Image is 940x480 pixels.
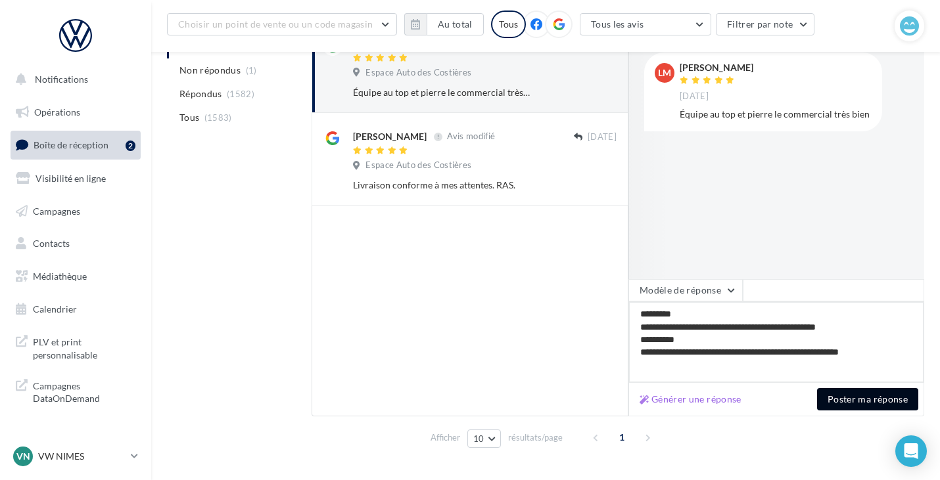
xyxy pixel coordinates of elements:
span: Répondus [179,87,222,100]
a: Visibilité en ligne [8,165,143,192]
span: Opérations [34,106,80,118]
span: Calendrier [33,303,77,315]
div: Tous [491,11,526,38]
span: Non répondus [179,64,241,77]
span: Notifications [35,74,88,85]
button: Notifications [8,66,138,93]
span: (1583) [204,112,232,123]
span: Tous les avis [591,18,644,30]
span: 1 [611,427,632,448]
span: Médiathèque [33,271,87,282]
span: Campagnes [33,205,80,216]
span: (1582) [227,89,254,99]
button: 10 [467,429,501,448]
button: Générer une réponse [634,391,747,407]
span: lm [658,66,671,79]
span: Afficher [431,431,460,444]
a: Campagnes DataOnDemand [8,372,143,410]
a: VN VW NIMES [11,444,141,469]
span: 10 [473,433,484,444]
span: Espace Auto des Costières [365,160,471,171]
span: PLV et print personnalisable [33,333,135,361]
div: 2 [126,141,135,151]
span: résultats/page [508,431,563,444]
div: [PERSON_NAME] [353,130,427,143]
div: Équipe au top et pierre le commercial très bien [680,108,872,121]
span: [DATE] [588,131,617,143]
button: Choisir un point de vente ou un code magasin [167,13,397,35]
a: Calendrier [8,295,143,323]
a: Boîte de réception2 [8,131,143,159]
button: Filtrer par note [716,13,815,35]
a: Contacts [8,230,143,257]
a: Opérations [8,98,143,126]
p: VW NIMES [38,450,126,463]
button: Au total [404,13,484,35]
span: (1) [246,65,257,76]
button: Poster ma réponse [817,388,918,410]
button: Tous les avis [580,13,711,35]
span: Visibilité en ligne [35,173,106,184]
span: Tous [179,111,199,124]
span: Contacts [33,238,70,249]
button: Au total [427,13,484,35]
div: Livraison conforme à mes attentes. RAS. [353,179,531,192]
div: Open Intercom Messenger [895,435,927,467]
div: Équipe au top et pierre le commercial très bien [353,86,531,99]
span: Choisir un point de vente ou un code magasin [178,18,373,30]
span: VN [16,450,30,463]
a: Campagnes [8,198,143,225]
span: Boîte de réception [34,139,108,150]
span: [DATE] [680,91,709,102]
span: Avis modifié [447,131,495,142]
span: Campagnes DataOnDemand [33,377,135,405]
button: Modèle de réponse [628,279,743,301]
a: PLV et print personnalisable [8,328,143,366]
a: Médiathèque [8,263,143,290]
span: Espace Auto des Costières [365,67,471,79]
div: [PERSON_NAME] [680,63,753,72]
